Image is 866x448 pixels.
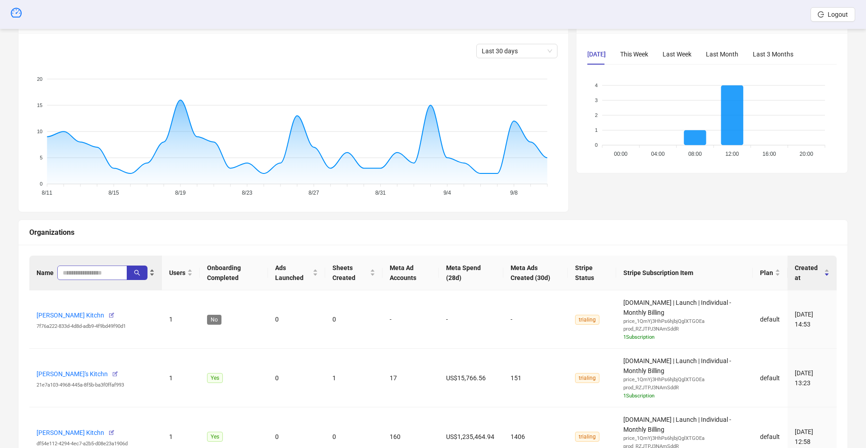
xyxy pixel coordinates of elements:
[595,82,598,88] tspan: 4
[788,349,837,407] td: [DATE] 13:23
[207,373,223,383] span: Yes
[595,112,598,118] tspan: 2
[623,325,746,333] div: prod_RZJTPJ3NAmSddR
[595,127,598,133] tspan: 1
[390,314,431,324] div: -
[623,357,746,400] span: [DOMAIN_NAME] | Launch | Individual - Monthly Billing
[760,268,773,278] span: Plan
[37,312,104,319] a: [PERSON_NAME] Kitchn
[575,373,599,383] span: trialing
[575,315,599,325] span: trialing
[325,256,383,290] th: Sheets Created
[623,384,746,392] div: prod_RZJTPJ3NAmSddR
[587,49,606,59] div: [DATE]
[40,155,42,160] tspan: 5
[753,49,793,59] div: Last 3 Months
[726,151,739,157] tspan: 12:00
[37,76,42,81] tspan: 20
[309,190,319,196] tspan: 8/27
[29,227,837,238] div: Organizations
[753,290,788,349] td: default
[616,256,753,290] th: Stripe Subscription Item
[511,432,561,442] div: 1406
[325,349,383,407] td: 1
[42,190,53,196] tspan: 8/11
[595,97,598,103] tspan: 3
[763,151,776,157] tspan: 16:00
[169,268,185,278] span: Users
[11,7,22,18] span: dashboard
[651,151,665,157] tspan: 04:00
[439,290,503,349] td: -
[37,440,155,448] div: df54e112-4294-4ec7-a2b5-d08e23a1906d
[623,434,746,443] div: price_1QmYj3HhPs6hjbjQglXTGOEa
[37,129,42,134] tspan: 10
[382,256,438,290] th: Meta Ad Accounts
[242,190,253,196] tspan: 8/23
[623,392,746,400] div: 1 Subscription
[788,290,837,349] td: [DATE] 14:53
[688,151,702,157] tspan: 08:00
[40,181,42,187] tspan: 0
[37,370,108,378] a: [PERSON_NAME]'s Kitchn
[268,290,325,349] td: 0
[443,190,451,196] tspan: 9/4
[623,299,746,341] span: [DOMAIN_NAME] | Launch | Individual - Monthly Billing
[375,190,386,196] tspan: 8/31
[439,256,503,290] th: Meta Spend (28d)
[663,49,691,59] div: Last Week
[620,49,648,59] div: This Week
[390,432,431,442] div: 160
[623,317,746,326] div: price_1QmYj3HhPs6hjbjQglXTGOEa
[753,349,788,407] td: default
[788,256,837,290] th: Created at
[127,266,147,280] button: search
[795,263,822,283] span: Created at
[37,381,155,389] div: 21e7a103-4968-445a-8f5b-ba3f0ffaf993
[623,333,746,341] div: 1 Subscription
[162,349,200,407] td: 1
[439,349,503,407] td: US$15,766.56
[482,44,552,58] span: Last 30 days
[510,190,518,196] tspan: 9/8
[325,290,383,349] td: 0
[390,373,431,383] div: 17
[268,256,325,290] th: Ads Launched
[503,256,568,290] th: Meta Ads Created (30d)
[511,373,561,383] div: 151
[200,256,268,290] th: Onboarding Completed
[207,432,223,442] span: Yes
[37,429,104,436] a: [PERSON_NAME] Kitchn
[614,151,628,157] tspan: 00:00
[162,256,200,290] th: Users
[568,256,616,290] th: Stripe Status
[37,322,155,331] div: 7f76a222-833d-4d8d-adb9-4f9bd49f90d1
[332,263,369,283] span: Sheets Created
[575,432,599,442] span: trialing
[706,49,738,59] div: Last Month
[108,190,119,196] tspan: 8/15
[753,256,788,290] th: Plan
[595,142,598,148] tspan: 0
[134,270,140,276] span: search
[275,263,311,283] span: Ads Launched
[811,7,855,22] button: Logout
[207,315,221,325] span: No
[268,349,325,407] td: 0
[175,190,186,196] tspan: 8/19
[818,11,824,18] span: logout
[37,102,42,107] tspan: 15
[623,376,746,384] div: price_1QmYj3HhPs6hjbjQglXTGOEa
[511,314,561,324] div: -
[162,290,200,349] td: 1
[800,151,813,157] tspan: 20:00
[828,11,848,18] span: Logout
